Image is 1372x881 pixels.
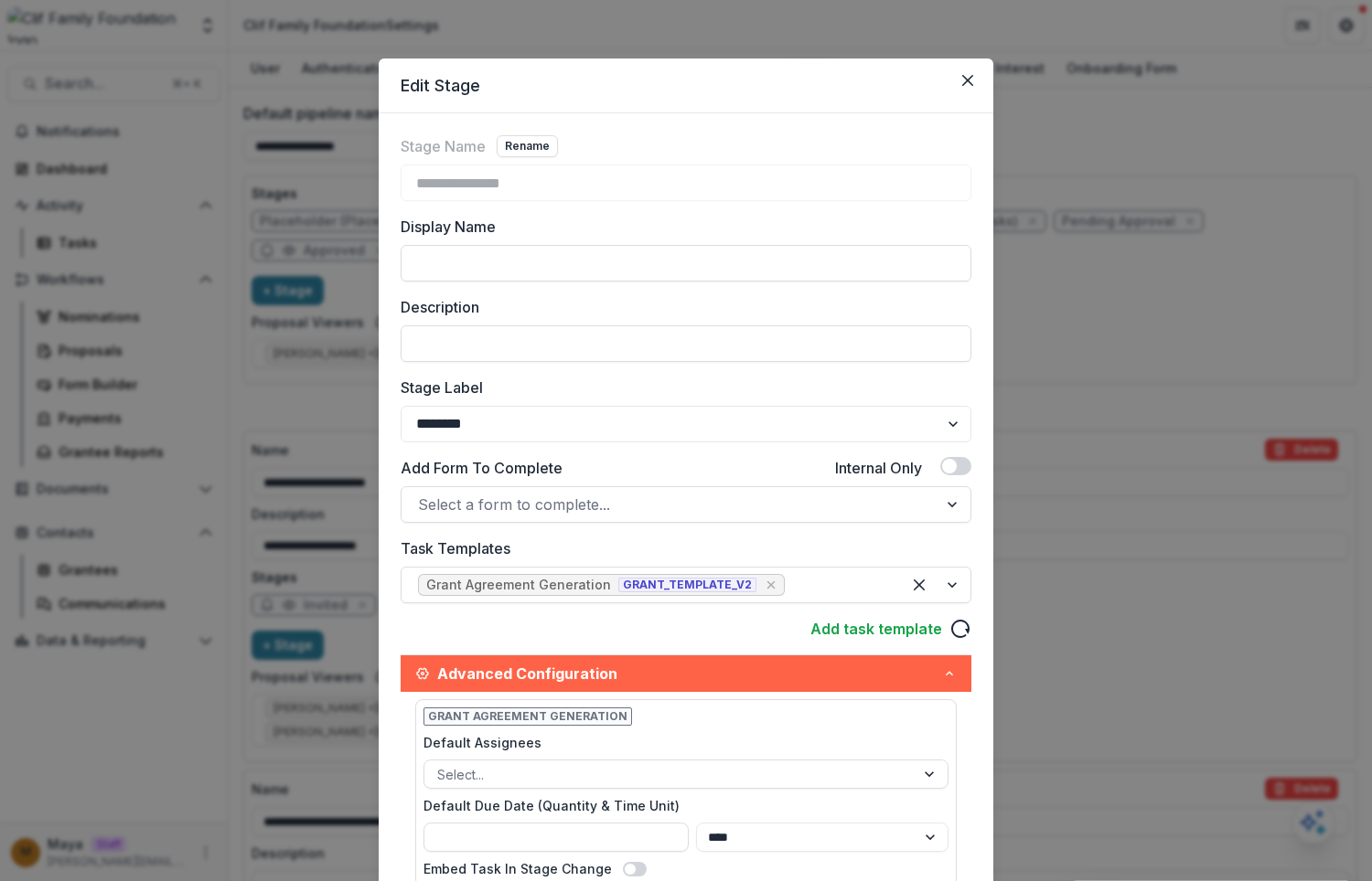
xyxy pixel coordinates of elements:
label: Stage Name [401,135,486,157]
button: Advanced Configuration [401,655,971,692]
label: Default Due Date (Quantity & Time Unit) [423,796,938,815]
div: Clear selected options [905,570,934,600]
label: Default Assignees [423,733,938,752]
button: Rename [497,135,558,157]
header: Edit Stage [379,58,993,113]
svg: reload [949,618,971,640]
span: GRANT_TEMPLATE_V2 [618,578,756,592]
label: Task Templates [401,537,960,559]
span: Grant Agreement Generation [423,707,632,726]
label: Description [401,296,960,318]
div: Remove [object Object] [762,576,780,594]
label: Add Form To Complete [401,457,563,479]
label: Stage Label [401,377,960,398]
span: Advanced Configuration [437,663,942,685]
label: Display Name [401,216,960,238]
button: Close [953,66,982,95]
a: Add task template [810,618,942,640]
label: Internal Only [835,457,922,479]
div: Grant Agreement Generation [426,578,611,593]
label: Embed Task In Stage Change [423,859,612,878]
